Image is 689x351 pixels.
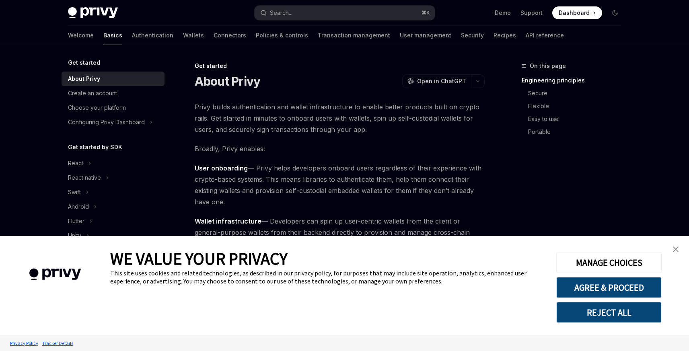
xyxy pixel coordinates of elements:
[68,103,126,113] div: Choose your platform
[400,26,451,45] a: User management
[522,87,628,100] a: Secure
[68,158,83,168] div: React
[556,277,662,298] button: AGREE & PROCEED
[195,162,485,207] span: — Privy helps developers onboard users regardless of their experience with crypto-based systems. ...
[422,10,430,16] span: ⌘ K
[461,26,484,45] a: Security
[195,217,261,225] strong: Wallet infrastructure
[195,164,248,172] strong: User onboarding
[62,72,165,86] a: About Privy
[530,61,566,71] span: On this page
[68,173,101,183] div: React native
[609,6,621,19] button: Toggle dark mode
[62,170,165,185] button: Toggle React native section
[68,74,100,84] div: About Privy
[68,202,89,211] div: Android
[556,302,662,323] button: REJECT ALL
[68,231,81,240] div: Unity
[62,101,165,115] a: Choose your platform
[556,252,662,273] button: MANAGE CHOICES
[68,7,118,18] img: dark logo
[417,77,466,85] span: Open in ChatGPT
[256,26,308,45] a: Policies & controls
[110,248,288,269] span: WE VALUE YOUR PRIVACY
[195,143,485,154] span: Broadly, Privy enables:
[62,156,165,170] button: Toggle React section
[62,199,165,214] button: Toggle Android section
[402,74,471,88] button: Open in ChatGPT
[526,26,564,45] a: API reference
[494,26,516,45] a: Recipes
[552,6,602,19] a: Dashboard
[520,9,543,17] a: Support
[8,336,40,350] a: Privacy Policy
[68,26,94,45] a: Welcome
[68,117,145,127] div: Configuring Privy Dashboard
[132,26,173,45] a: Authentication
[195,74,261,88] h1: About Privy
[62,86,165,101] a: Create an account
[522,74,628,87] a: Engineering principles
[62,185,165,199] button: Toggle Swift section
[318,26,390,45] a: Transaction management
[522,125,628,138] a: Portable
[68,88,117,98] div: Create an account
[40,336,75,350] a: Tracker Details
[183,26,204,45] a: Wallets
[270,8,292,18] div: Search...
[255,6,435,20] button: Open search
[103,26,122,45] a: Basics
[522,113,628,125] a: Easy to use
[195,62,485,70] div: Get started
[68,187,81,197] div: Swift
[62,214,165,228] button: Toggle Flutter section
[668,241,684,257] a: close banner
[522,100,628,113] a: Flexible
[62,228,165,243] button: Toggle Unity section
[195,101,485,135] span: Privy builds authentication and wallet infrastructure to enable better products built on crypto r...
[195,216,485,249] span: — Developers can spin up user-centric wallets from the client or general-purpose wallets from the...
[68,142,122,152] h5: Get started by SDK
[495,9,511,17] a: Demo
[214,26,246,45] a: Connectors
[12,257,98,292] img: company logo
[673,246,679,252] img: close banner
[110,269,544,285] div: This site uses cookies and related technologies, as described in our privacy policy, for purposes...
[559,9,590,17] span: Dashboard
[68,58,100,68] h5: Get started
[62,115,165,129] button: Toggle Configuring Privy Dashboard section
[68,216,84,226] div: Flutter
